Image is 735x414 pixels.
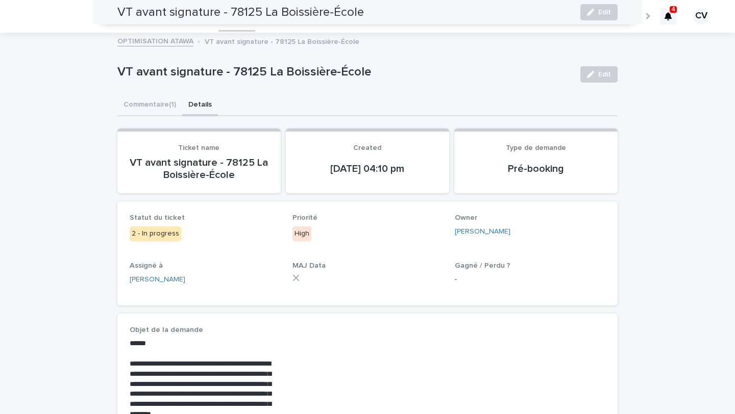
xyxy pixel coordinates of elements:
span: MAJ Data [292,262,326,269]
p: VT avant signature - 78125 La Boissière-École [117,65,572,80]
p: - [455,274,605,285]
p: [DATE] 04:10 pm [298,163,437,175]
button: Commentaire (1) [117,95,182,116]
img: Ls34BcGeRexTGTNfXpUC [20,6,119,27]
span: Gagné / Perdu ? [455,262,510,269]
span: Type de demande [506,144,566,151]
p: Pré-booking [467,163,605,175]
p: 4 [672,6,675,13]
p: VT avant signature - 78125 La Boissière-École [130,157,268,181]
span: Statut du ticket [130,214,185,221]
span: Priorité [292,214,317,221]
span: Edit [598,71,611,78]
span: Assigné à [130,262,163,269]
button: Details [182,95,218,116]
span: Created [353,144,381,151]
div: High [292,226,311,241]
div: 4 [660,8,676,24]
span: Owner [455,214,477,221]
div: CV [693,8,709,24]
button: Edit [580,66,618,83]
span: Objet de la demande [130,326,203,333]
div: 2 - In progress [130,226,181,241]
p: VT avant signature - 78125 La Boissière-École [205,35,359,46]
span: Ticket name [178,144,219,151]
a: [PERSON_NAME] [455,226,510,237]
a: [PERSON_NAME] [130,274,185,285]
a: OPTIMISATION ATAWA [117,35,193,46]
